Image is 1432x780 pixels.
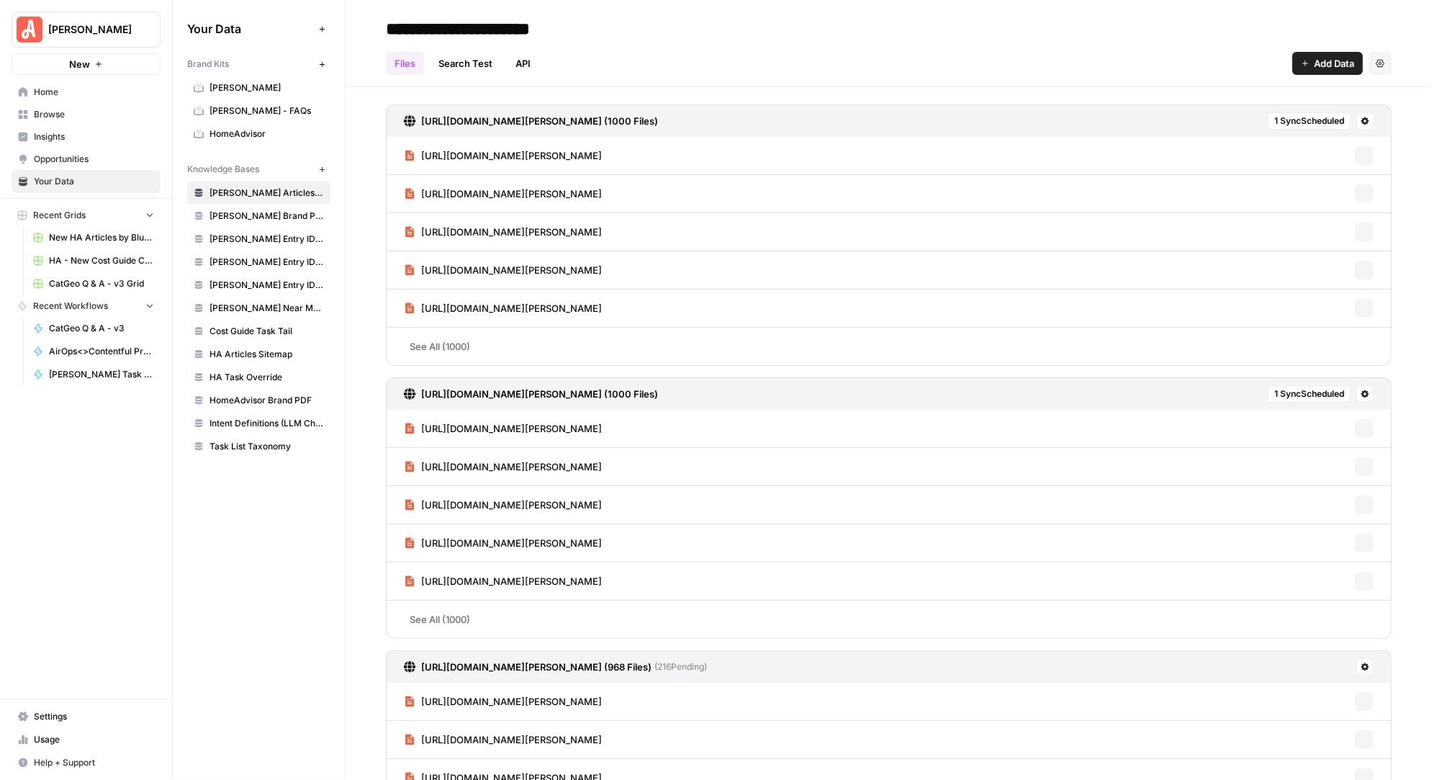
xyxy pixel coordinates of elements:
[34,153,154,166] span: Opportunities
[27,340,161,363] a: AirOps<>Contentful Pro Location Update Location Fix
[210,440,324,453] span: Task List Taxonomy
[187,122,330,145] a: HomeAdvisor
[49,254,154,267] span: HA - New Cost Guide Creation Grid
[49,345,154,358] span: AirOps<>Contentful Pro Location Update Location Fix
[34,756,154,769] span: Help + Support
[404,105,658,137] a: [URL][DOMAIN_NAME][PERSON_NAME] (1000 Files)
[187,297,330,320] a: [PERSON_NAME] Near Me Sitemap
[404,651,707,683] a: [URL][DOMAIN_NAME][PERSON_NAME] (968 Files)(216Pending)
[421,574,602,588] span: [URL][DOMAIN_NAME][PERSON_NAME]
[27,272,161,295] a: CatGeo Q & A - v3 Grid
[430,52,501,75] a: Search Test
[12,170,161,193] a: Your Data
[404,562,602,600] a: [URL][DOMAIN_NAME][PERSON_NAME]
[34,86,154,99] span: Home
[404,251,602,289] a: [URL][DOMAIN_NAME][PERSON_NAME]
[421,114,658,128] h3: [URL][DOMAIN_NAME][PERSON_NAME] (1000 Files)
[27,226,161,249] a: New HA Articles by Blueprint Grid
[210,104,324,117] span: [PERSON_NAME] - FAQs
[386,328,1392,365] a: See All (1000)
[12,705,161,728] a: Settings
[421,387,658,401] h3: [URL][DOMAIN_NAME][PERSON_NAME] (1000 Files)
[12,12,161,48] button: Workspace: Angi
[404,524,602,562] a: [URL][DOMAIN_NAME][PERSON_NAME]
[210,127,324,140] span: HomeAdvisor
[404,721,602,758] a: [URL][DOMAIN_NAME][PERSON_NAME]
[33,209,86,222] span: Recent Grids
[210,371,324,384] span: HA Task Override
[69,57,90,71] span: New
[1274,387,1344,400] span: 1 Sync Scheduled
[12,148,161,171] a: Opportunities
[187,163,259,176] span: Knowledge Bases
[187,412,330,435] a: Intent Definitions (LLM Chatbot)
[421,498,602,512] span: [URL][DOMAIN_NAME][PERSON_NAME]
[187,343,330,366] a: HA Articles Sitemap
[187,76,330,99] a: [PERSON_NAME]
[404,683,602,720] a: [URL][DOMAIN_NAME][PERSON_NAME]
[421,263,602,277] span: [URL][DOMAIN_NAME][PERSON_NAME]
[12,295,161,317] button: Recent Workflows
[187,181,330,205] a: [PERSON_NAME] Articles Sitemaps
[27,249,161,272] a: HA - New Cost Guide Creation Grid
[421,148,602,163] span: [URL][DOMAIN_NAME][PERSON_NAME]
[12,103,161,126] a: Browse
[421,694,602,709] span: [URL][DOMAIN_NAME][PERSON_NAME]
[27,363,161,386] a: [PERSON_NAME] Task Tail New/ Update CG w/ Internal Links
[210,325,324,338] span: Cost Guide Task Tail
[210,417,324,430] span: Intent Definitions (LLM Chatbot)
[1268,385,1351,403] button: 1 SyncScheduled
[210,302,324,315] span: [PERSON_NAME] Near Me Sitemap
[33,300,108,313] span: Recent Workflows
[187,389,330,412] a: HomeAdvisor Brand PDF
[210,279,324,292] span: [PERSON_NAME] Entry IDs: Unified Task
[386,601,1392,638] a: See All (1000)
[421,301,602,315] span: [URL][DOMAIN_NAME][PERSON_NAME]
[187,99,330,122] a: [PERSON_NAME] - FAQs
[210,233,324,246] span: [PERSON_NAME] Entry IDs: Location
[404,486,602,524] a: [URL][DOMAIN_NAME][PERSON_NAME]
[404,213,602,251] a: [URL][DOMAIN_NAME][PERSON_NAME]
[421,660,652,674] h3: [URL][DOMAIN_NAME][PERSON_NAME] (968 Files)
[187,228,330,251] a: [PERSON_NAME] Entry IDs: Location
[12,53,161,75] button: New
[210,187,324,200] span: [PERSON_NAME] Articles Sitemaps
[187,274,330,297] a: [PERSON_NAME] Entry IDs: Unified Task
[1274,115,1344,127] span: 1 Sync Scheduled
[12,81,161,104] a: Home
[187,366,330,389] a: HA Task Override
[187,320,330,343] a: Cost Guide Task Tail
[421,187,602,201] span: [URL][DOMAIN_NAME][PERSON_NAME]
[34,710,154,723] span: Settings
[404,290,602,327] a: [URL][DOMAIN_NAME][PERSON_NAME]
[210,394,324,407] span: HomeAdvisor Brand PDF
[34,130,154,143] span: Insights
[1292,52,1363,75] button: Add Data
[12,728,161,751] a: Usage
[187,205,330,228] a: [PERSON_NAME] Brand PDF
[34,108,154,121] span: Browse
[210,348,324,361] span: HA Articles Sitemap
[17,17,42,42] img: Angi Logo
[34,175,154,188] span: Your Data
[652,660,707,673] span: ( 216 Pending)
[421,421,602,436] span: [URL][DOMAIN_NAME][PERSON_NAME]
[12,205,161,226] button: Recent Grids
[187,20,313,37] span: Your Data
[49,277,154,290] span: CatGeo Q & A - v3 Grid
[187,435,330,458] a: Task List Taxonomy
[507,52,539,75] a: API
[210,81,324,94] span: [PERSON_NAME]
[49,231,154,244] span: New HA Articles by Blueprint Grid
[1268,112,1351,130] button: 1 SyncScheduled
[27,317,161,340] a: CatGeo Q & A - v3
[187,251,330,274] a: [PERSON_NAME] Entry IDs: Questions
[386,52,424,75] a: Files
[421,732,602,747] span: [URL][DOMAIN_NAME][PERSON_NAME]
[1314,56,1354,71] span: Add Data
[404,448,602,485] a: [URL][DOMAIN_NAME][PERSON_NAME]
[12,751,161,774] button: Help + Support
[421,225,602,239] span: [URL][DOMAIN_NAME][PERSON_NAME]
[421,460,602,474] span: [URL][DOMAIN_NAME][PERSON_NAME]
[210,256,324,269] span: [PERSON_NAME] Entry IDs: Questions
